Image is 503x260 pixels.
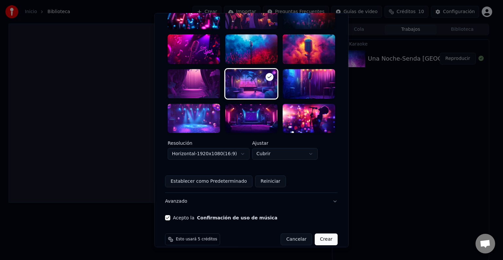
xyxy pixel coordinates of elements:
[315,233,338,245] button: Crear
[176,237,217,242] span: Esto usará 5 créditos
[281,233,312,245] button: Cancelar
[197,215,278,220] button: Acepto la
[252,141,318,145] label: Ajustar
[255,176,286,187] button: Reiniciar
[165,193,338,210] button: Avanzado
[168,141,250,145] label: Resolución
[165,176,252,187] button: Establecer como Predeterminado
[173,215,277,220] label: Acepto la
